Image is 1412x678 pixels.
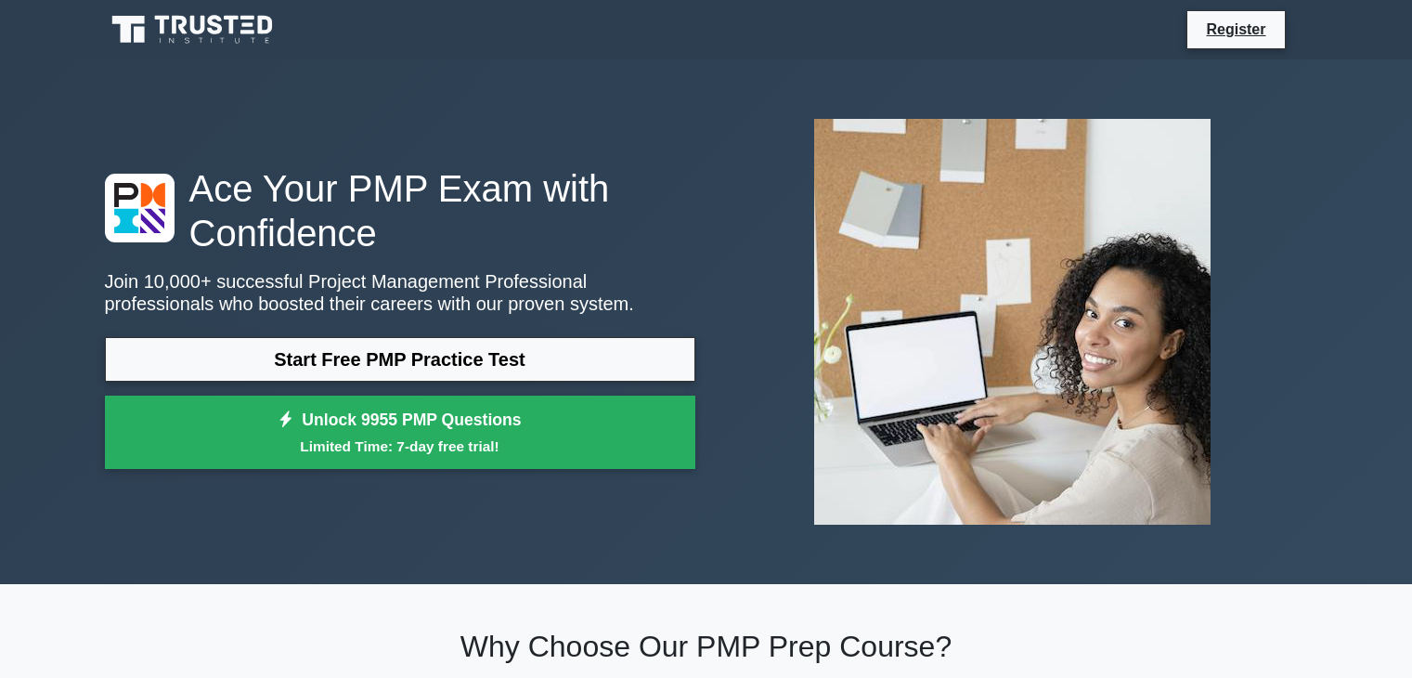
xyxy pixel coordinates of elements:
[105,337,695,382] a: Start Free PMP Practice Test
[105,270,695,315] p: Join 10,000+ successful Project Management Professional professionals who boosted their careers w...
[105,166,695,255] h1: Ace Your PMP Exam with Confidence
[1195,18,1276,41] a: Register
[128,436,672,457] small: Limited Time: 7-day free trial!
[105,629,1308,664] h2: Why Choose Our PMP Prep Course?
[105,396,695,470] a: Unlock 9955 PMP QuestionsLimited Time: 7-day free trial!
